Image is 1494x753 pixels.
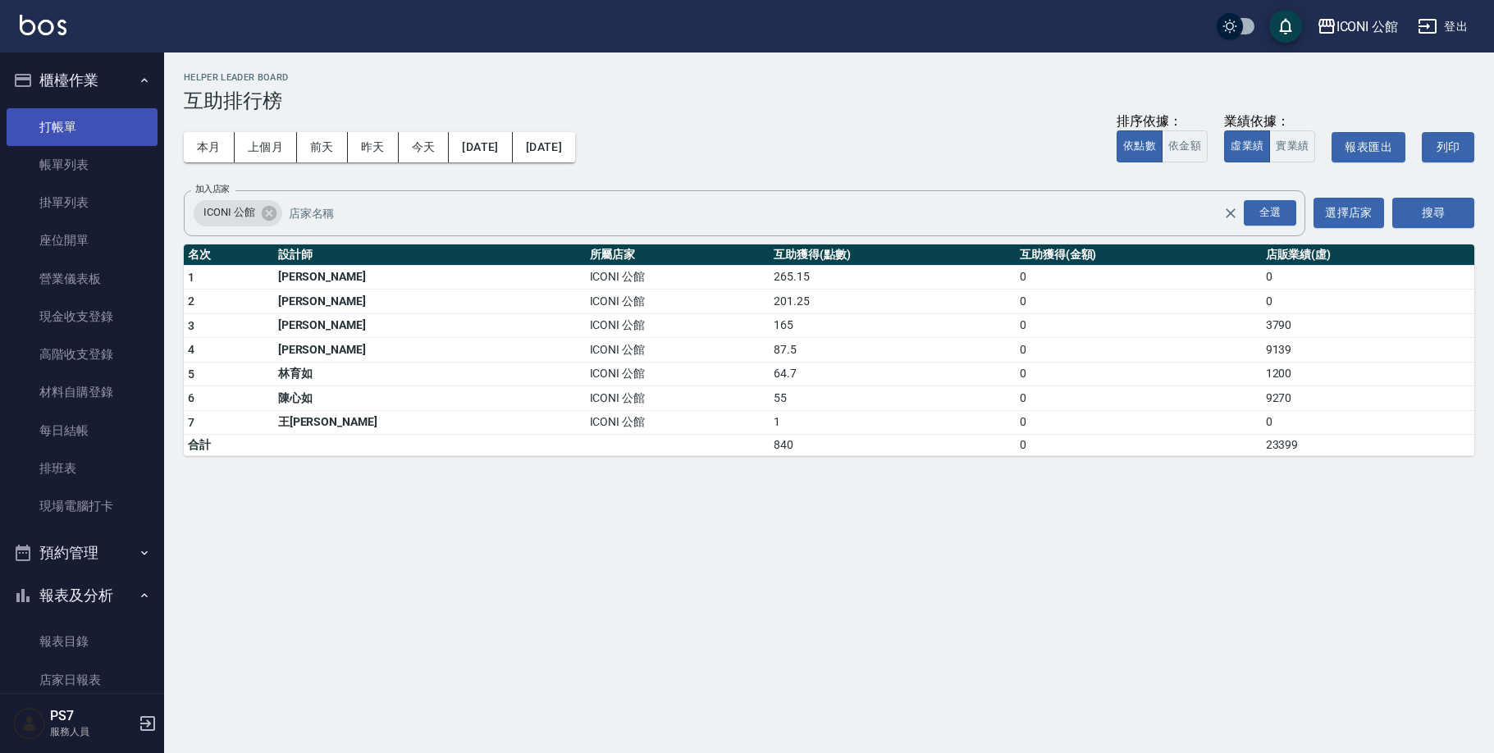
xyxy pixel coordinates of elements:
[1016,338,1262,363] td: 0
[7,450,158,487] a: 排班表
[7,532,158,574] button: 預約管理
[188,271,194,284] span: 1
[1219,202,1242,225] button: Clear
[274,244,586,266] th: 設計師
[274,362,586,386] td: 林育如
[188,319,194,332] span: 3
[1162,130,1208,162] button: 依金額
[285,199,1253,227] input: 店家名稱
[1422,132,1474,162] button: 列印
[7,373,158,411] a: 材料自購登錄
[399,132,450,162] button: 今天
[184,72,1474,83] h2: Helper Leader Board
[586,362,770,386] td: ICONI 公館
[1117,130,1163,162] button: 依點數
[1016,362,1262,386] td: 0
[770,244,1016,266] th: 互助獲得(點數)
[1262,410,1474,435] td: 0
[274,313,586,338] td: [PERSON_NAME]
[1332,132,1405,162] button: 報表匯出
[184,244,274,266] th: 名次
[1314,198,1384,228] button: 選擇店家
[770,435,1016,456] td: 840
[20,15,66,35] img: Logo
[184,132,235,162] button: 本月
[274,410,586,435] td: 王[PERSON_NAME]
[1016,265,1262,290] td: 0
[1240,197,1300,229] button: Open
[235,132,297,162] button: 上個月
[1224,130,1270,162] button: 虛業績
[7,298,158,335] a: 現金收支登錄
[195,183,230,195] label: 加入店家
[7,487,158,525] a: 現場電腦打卡
[7,574,158,617] button: 報表及分析
[449,132,512,162] button: [DATE]
[50,724,134,739] p: 服務人員
[13,707,46,740] img: Person
[1016,435,1262,456] td: 0
[7,108,158,146] a: 打帳單
[1269,130,1315,162] button: 實業績
[1310,10,1405,43] button: ICONI 公館
[1224,113,1315,130] div: 業績依據：
[188,391,194,404] span: 6
[7,412,158,450] a: 每日結帳
[1411,11,1474,42] button: 登出
[274,290,586,314] td: [PERSON_NAME]
[184,435,274,456] td: 合計
[1269,10,1302,43] button: save
[184,89,1474,112] h3: 互助排行榜
[586,244,770,266] th: 所屬店家
[1262,386,1474,411] td: 9270
[1016,290,1262,314] td: 0
[274,338,586,363] td: [PERSON_NAME]
[348,132,399,162] button: 昨天
[1262,244,1474,266] th: 店販業績(虛)
[184,244,1474,457] table: a dense table
[7,335,158,373] a: 高階收支登錄
[1016,313,1262,338] td: 0
[1262,290,1474,314] td: 0
[770,386,1016,411] td: 55
[513,132,575,162] button: [DATE]
[7,146,158,184] a: 帳單列表
[770,313,1016,338] td: 165
[1016,386,1262,411] td: 0
[188,416,194,429] span: 7
[586,386,770,411] td: ICONI 公館
[194,204,265,221] span: ICONI 公館
[1117,113,1208,130] div: 排序依據：
[7,184,158,221] a: 掛單列表
[770,410,1016,435] td: 1
[274,386,586,411] td: 陳心如
[770,290,1016,314] td: 201.25
[1016,244,1262,266] th: 互助獲得(金額)
[7,59,158,102] button: 櫃檯作業
[1244,200,1296,226] div: 全選
[1016,410,1262,435] td: 0
[7,623,158,660] a: 報表目錄
[297,132,348,162] button: 前天
[7,260,158,298] a: 營業儀表板
[586,410,770,435] td: ICONI 公館
[586,290,770,314] td: ICONI 公館
[1262,313,1474,338] td: 3790
[188,343,194,356] span: 4
[1336,16,1399,37] div: ICONI 公館
[1392,198,1474,228] button: 搜尋
[770,265,1016,290] td: 265.15
[770,338,1016,363] td: 87.5
[1262,362,1474,386] td: 1200
[7,661,158,699] a: 店家日報表
[274,265,586,290] td: [PERSON_NAME]
[7,221,158,259] a: 座位開單
[586,265,770,290] td: ICONI 公館
[188,294,194,308] span: 2
[50,708,134,724] h5: PS7
[586,338,770,363] td: ICONI 公館
[770,362,1016,386] td: 64.7
[1262,265,1474,290] td: 0
[586,313,770,338] td: ICONI 公館
[188,367,194,381] span: 5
